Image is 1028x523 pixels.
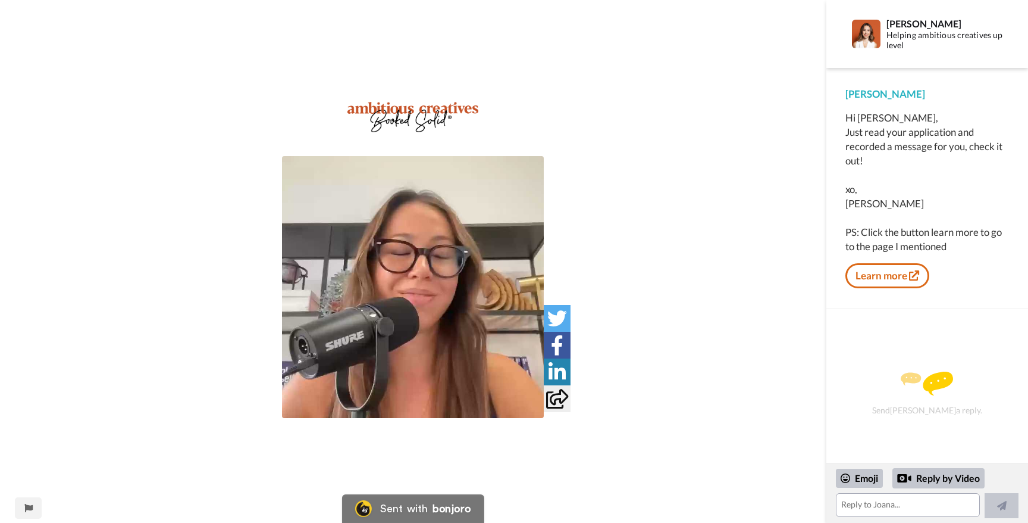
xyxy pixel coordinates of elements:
div: Sent with [380,503,428,514]
div: Reply by Video [897,471,911,485]
div: Send [PERSON_NAME] a reply. [842,330,1012,457]
img: c6c91e0d-05b9-4e63-855f-f1ce8f0dd095-thumb.jpg [282,156,544,418]
div: bonjoro [432,503,471,514]
div: [PERSON_NAME] [845,87,1009,101]
img: 26f5a31a-b68d-4b39-b469-695bc938e63e [347,102,478,132]
a: Bonjoro LogoSent withbonjoro [342,494,484,523]
div: [PERSON_NAME] [886,18,1008,29]
div: Helping ambitious creatives up level [886,30,1008,51]
a: Learn more [845,263,929,288]
div: Hi [PERSON_NAME], Just read your application and recorded a message for you, check it out! xo, [P... [845,111,1009,254]
img: Profile Image [852,20,880,48]
img: message.svg [901,372,953,396]
div: Emoji [836,469,883,488]
img: Bonjoro Logo [355,500,372,517]
div: Reply by Video [892,468,985,488]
